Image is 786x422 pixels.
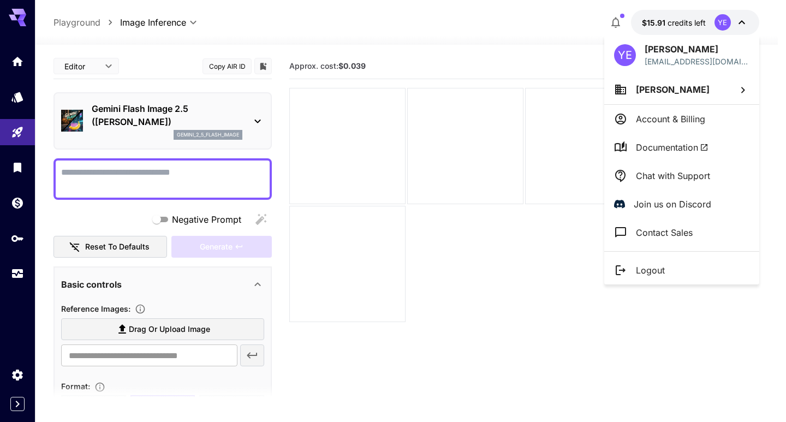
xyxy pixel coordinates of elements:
p: [PERSON_NAME] [645,43,749,56]
p: Contact Sales [636,226,693,239]
div: yoaves12@gmail.com [645,56,749,67]
span: Documentation [636,141,708,154]
button: [PERSON_NAME] [604,75,759,104]
p: Logout [636,264,665,277]
p: Account & Billing [636,112,705,126]
p: [EMAIL_ADDRESS][DOMAIN_NAME] [645,56,749,67]
div: YE [614,44,636,66]
p: Join us on Discord [634,198,711,211]
p: Chat with Support [636,169,710,182]
span: [PERSON_NAME] [636,84,710,95]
